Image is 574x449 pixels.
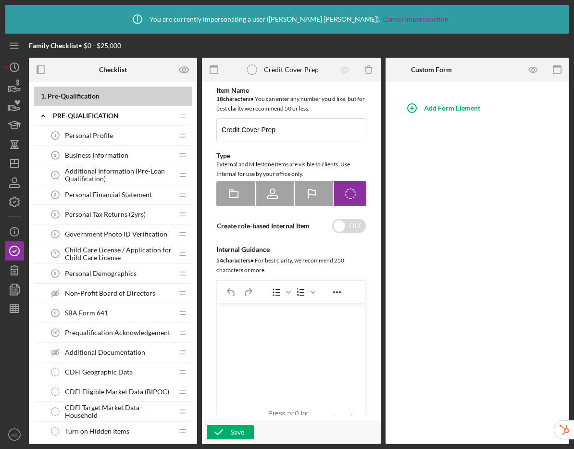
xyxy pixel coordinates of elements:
div: Bullet list [268,286,292,299]
b: Family Checklist [29,41,78,50]
div: • $0 - $25,000 [29,42,121,50]
span: Personal Tax Returns (2yrs) [65,211,146,218]
span: CDFI Geographic Data [65,368,133,376]
span: Personal Profile [65,132,113,139]
button: Reveal or hide additional toolbar items [329,286,345,299]
span: Personal Demographics [65,270,137,277]
span: CDFI Target Market Data - Household [65,404,173,419]
button: Add Form Element [400,99,490,118]
div: Type [216,152,366,160]
span: Personal Financial Statement [65,191,152,199]
span: Non-Profit Board of Directors [65,289,155,297]
button: Undo [223,286,239,299]
tspan: 10 [53,330,58,335]
tspan: 9 [54,311,57,315]
tspan: 7 [54,251,57,256]
div: For best clarity, we recommend 250 characters or more. [216,256,366,275]
button: AB [5,425,24,444]
span: Government Photo ID Verification [65,230,167,238]
span: Additional Documentation [65,349,145,356]
span: SBA Form 641 [65,309,108,317]
tspan: 1 [54,133,57,138]
span: Pre-Qualification [48,92,100,100]
label: Create role-based Internal Item [217,222,310,230]
span: Turn on Hidden Items [65,427,129,435]
tspan: 2 [54,153,57,158]
div: Item Name [216,87,366,94]
div: You can enter any number you'd like, but for best clarity we recommend 50 or less. [216,94,366,113]
tspan: 8 [54,271,57,276]
div: Save [231,425,244,439]
a: Cancel Impersonation [383,15,449,23]
b: 54 character s • [216,257,254,264]
tspan: 6 [54,232,57,237]
tspan: 5 [54,212,57,217]
span: Business Information [65,151,128,159]
tspan: 3 [54,173,57,177]
b: Checklist [99,66,127,74]
b: Custom Form [411,66,452,74]
span: Child Care License / Application for Child Care License [65,246,173,262]
span: 1 . [41,92,46,100]
div: Internal Guidance [216,246,366,253]
div: Numbered list [293,286,317,299]
span: Additional Information (Pre-Loan Qualification) [65,167,173,183]
div: Credit Cover Prep [264,66,319,74]
div: You are currently impersonating a user ( [PERSON_NAME] [PERSON_NAME] ). [125,7,449,31]
b: 18 character s • [216,95,254,102]
iframe: Rich Text Area [217,303,365,411]
div: Add Form Element [424,99,480,118]
text: AB [12,432,18,437]
span: Prequalification Acknowledgement [65,329,170,337]
div: Pre-Qualification [53,112,173,120]
tspan: 4 [54,192,57,197]
span: CDFI Eligible Market Data (BIPOC) [65,388,169,396]
div: External and Milestone items are visible to clients. Use Internal for use by your office only. [216,160,366,179]
div: Press the Up and Down arrow keys to resize the editor. [355,411,365,423]
button: Redo [240,286,256,299]
button: Save [207,425,254,439]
